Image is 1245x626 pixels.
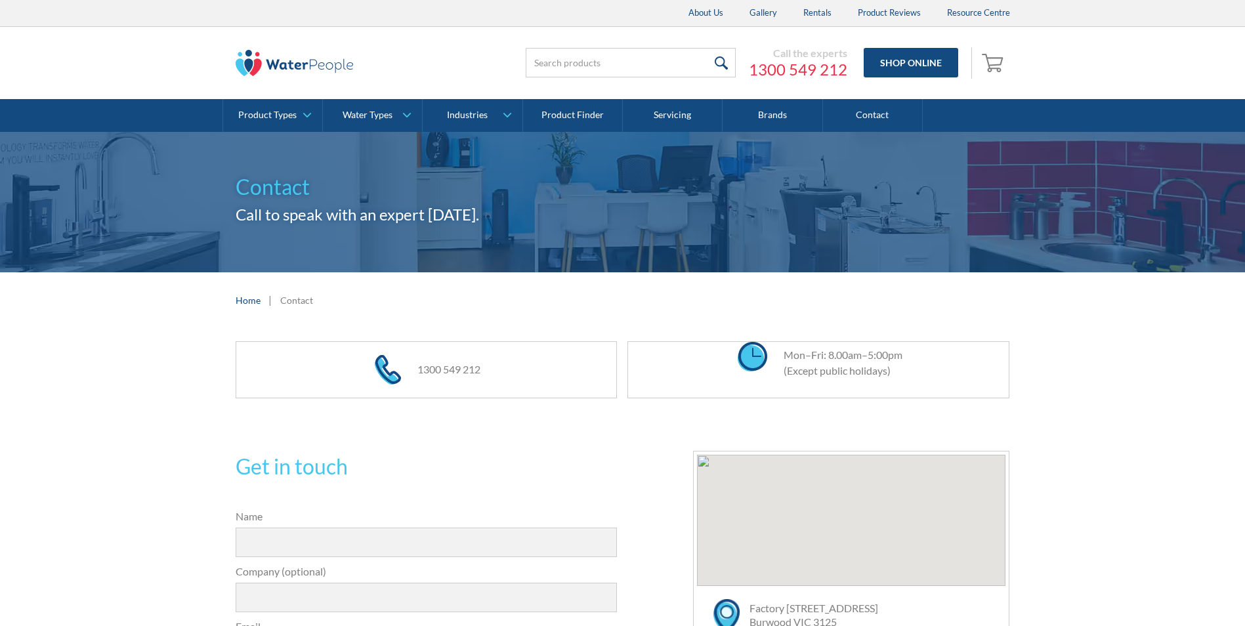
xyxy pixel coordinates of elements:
a: Servicing [623,99,723,132]
input: Search products [526,48,736,77]
div: Product Types [238,110,297,121]
div: | [267,292,274,308]
a: 1300 549 212 [749,60,847,79]
a: Open empty cart [979,47,1010,79]
a: Product Finder [523,99,623,132]
div: Industries [447,110,488,121]
div: Map pin [837,491,865,526]
a: Brands [723,99,822,132]
img: shopping cart [982,52,1007,73]
div: Call the experts [749,47,847,60]
a: Contact [823,99,923,132]
label: Company (optional) [236,564,618,579]
a: Water Types [323,99,422,132]
div: Contact [280,293,313,307]
label: Name [236,509,618,524]
a: Industries [423,99,522,132]
div: Water Types [343,110,392,121]
img: The Water People [236,50,354,76]
h1: Contact [236,171,1010,203]
img: phone icon [375,355,401,385]
a: 1300 549 212 [417,363,480,375]
img: clock icon [738,342,767,371]
div: Mon–Fri: 8.00am–5:00pm (Except public holidays) [770,347,902,379]
a: Shop Online [864,48,958,77]
h2: Call to speak with an expert [DATE]. [236,203,1010,226]
h2: Get in touch [236,451,618,482]
a: Home [236,293,261,307]
a: Product Types [223,99,322,132]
